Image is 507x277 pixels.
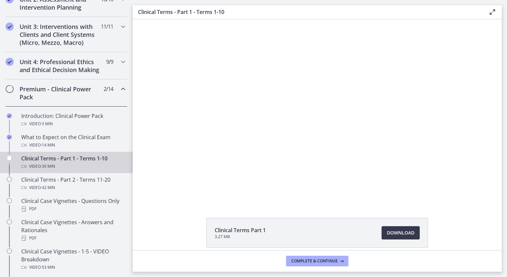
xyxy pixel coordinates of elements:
[21,197,125,213] div: Clinical Case Vignettes - Questions Only
[133,19,502,203] iframe: Video Lesson
[41,162,55,170] span: · 39 min
[7,135,12,140] i: Completed
[21,205,125,213] div: PDF
[291,258,338,264] span: Complete & continue
[21,112,125,128] div: Introduction: Clinical Power Pack
[7,113,12,119] i: Completed
[21,247,125,271] div: Clinical Case Vignettes - 1-5 - VIDEO Breakdown
[21,120,125,128] div: Video
[286,256,348,266] button: Complete & continue
[21,234,125,242] div: PDF
[41,184,55,192] span: · 42 min
[21,141,125,149] div: Video
[387,229,414,237] span: Download
[21,176,125,192] div: Clinical Terms - Part 2 - Terms 11-20
[6,23,14,31] i: Completed
[138,8,478,16] h3: Clinical Terms - Part 1 - Terms 1-10
[104,85,113,93] span: 2 / 14
[106,58,113,66] span: 9 / 9
[41,141,55,149] span: · 14 min
[20,58,101,74] h2: Unit 4: Professional Ethics and Ethical Decision Making
[101,23,113,31] span: 11 / 11
[215,226,266,234] span: Clinical Terms Part 1
[382,226,420,239] a: Download
[21,218,125,242] div: Clinical Case Vignettes - Answers and Rationales
[21,263,125,271] div: Video
[20,23,101,46] h2: Unit 3: Interventions with Clients and Client Systems (Micro, Mezzo, Macro)
[215,234,266,239] span: 3.27 MB
[20,85,101,101] h2: Premium - Clinical Power Pack
[6,58,14,66] i: Completed
[21,133,125,149] div: What to Expect on the Clinical Exam
[41,120,53,128] span: · 3 min
[21,162,125,170] div: Video
[21,184,125,192] div: Video
[21,154,125,170] div: Clinical Terms - Part 1 - Terms 1-10
[41,263,55,271] span: · 53 min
